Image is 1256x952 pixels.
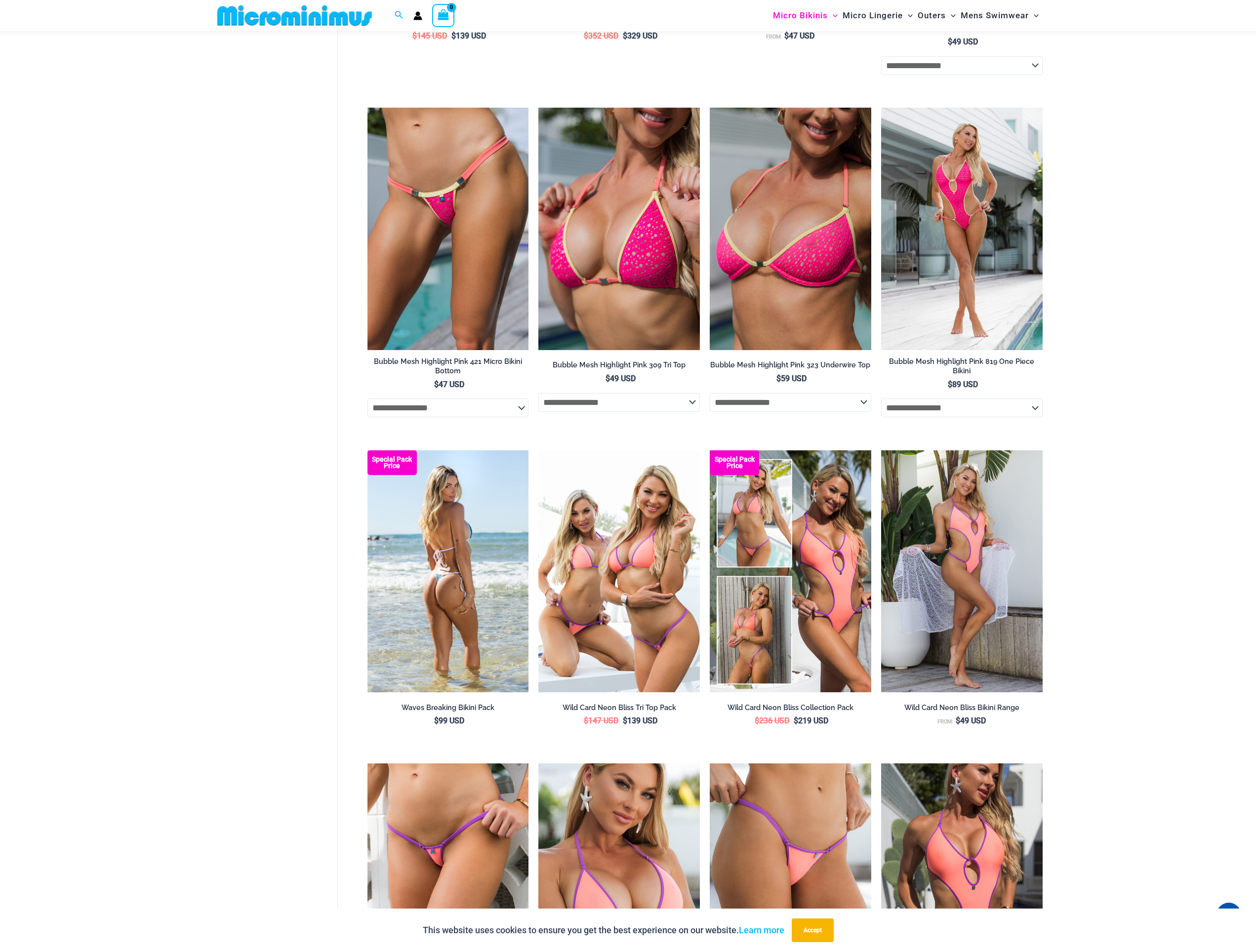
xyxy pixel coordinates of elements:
[434,380,439,389] span: $
[776,374,781,383] span: $
[432,4,455,27] a: View Shopping Cart, empty
[413,11,422,20] a: Account icon link
[412,31,447,40] bdi: 145 USD
[710,450,871,692] img: Collection Pack (7)
[213,4,376,27] img: MM SHOP LOGO FLAT
[739,925,784,935] a: Learn more
[423,923,784,938] p: This website uses cookies to ensure you get the best experience on our website.
[623,31,627,40] span: $
[769,1,1043,30] nav: Site Navigation
[956,716,986,725] bdi: 49 USD
[367,456,417,469] b: Special Pack Price
[958,3,1041,28] a: Mens SwimwearMenu ToggleMenu Toggle
[451,31,486,40] bdi: 139 USD
[584,716,588,725] span: $
[451,31,456,40] span: $
[840,3,915,28] a: Micro LingerieMenu ToggleMenu Toggle
[538,703,700,716] a: Wild Card Neon Bliss Tri Top Pack
[367,357,529,379] a: Bubble Mesh Highlight Pink 421 Micro Bikini Bottom
[367,450,529,692] a: Waves Breaking Ocean 312 Top 456 Bottom 08 Waves Breaking Ocean 312 Top 456 Bottom 04Waves Breaki...
[937,718,953,725] span: From:
[881,450,1043,692] img: Wild Card Neon Bliss 312 Top 01
[794,716,798,725] span: $
[538,703,700,713] h2: Wild Card Neon Bliss Tri Top Pack
[961,3,1029,28] span: Mens Swimwear
[948,37,978,46] bdi: 49 USD
[538,108,700,350] img: Bubble Mesh Highlight Pink 309 Top 01
[881,357,1043,379] a: Bubble Mesh Highlight Pink 819 One Piece Bikini
[784,31,814,40] bdi: 47 USD
[755,716,759,725] span: $
[881,357,1043,375] h2: Bubble Mesh Highlight Pink 819 One Piece Bikini
[881,703,1043,713] h2: Wild Card Neon Bliss Bikini Range
[584,31,618,40] bdi: 352 USD
[710,456,759,469] b: Special Pack Price
[828,3,838,28] span: Menu Toggle
[367,357,529,375] h2: Bubble Mesh Highlight Pink 421 Micro Bikini Bottom
[710,360,871,370] h2: Bubble Mesh Highlight Pink 323 Underwire Top
[881,703,1043,716] a: Wild Card Neon Bliss Bikini Range
[881,450,1043,692] a: Wild Card Neon Bliss 312 Top 01Wild Card Neon Bliss 819 One Piece St Martin 5996 Sarong 04Wild Ca...
[755,716,789,725] bdi: 236 USD
[367,703,529,713] h2: Waves Breaking Bikini Pack
[538,360,700,370] h2: Bubble Mesh Highlight Pink 309 Tri Top
[710,703,871,716] a: Wild Card Neon Bliss Collection Pack
[367,703,529,716] a: Waves Breaking Bikini Pack
[367,108,529,350] img: Bubble Mesh Highlight Pink 421 Micro 01
[710,703,871,713] h2: Wild Card Neon Bliss Collection Pack
[792,918,834,942] button: Accept
[710,450,871,692] a: Collection Pack (7) Collection Pack B (1)Collection Pack B (1)
[843,3,903,28] span: Micro Lingerie
[434,380,464,389] bdi: 47 USD
[538,450,700,692] a: Wild Card Neon Bliss Tri Top PackWild Card Neon Bliss Tri Top Pack BWild Card Neon Bliss Tri Top ...
[773,3,828,28] span: Micro Bikinis
[412,31,417,40] span: $
[881,108,1043,350] a: Bubble Mesh Highlight Pink 819 One Piece 01Bubble Mesh Highlight Pink 819 One Piece 03Bubble Mesh...
[903,3,913,28] span: Menu Toggle
[776,374,807,383] bdi: 59 USD
[1029,3,1039,28] span: Menu Toggle
[395,9,404,22] a: Search icon link
[710,108,871,350] a: Bubble Mesh Highlight Pink 323 Top 01Bubble Mesh Highlight Pink 323 Top 421 Micro 03Bubble Mesh H...
[770,3,840,28] a: Micro BikinisMenu ToggleMenu Toggle
[538,450,700,692] img: Wild Card Neon Bliss Tri Top Pack
[606,374,636,383] bdi: 49 USD
[948,380,978,389] bdi: 89 USD
[766,34,782,40] span: From:
[538,360,700,373] a: Bubble Mesh Highlight Pink 309 Tri Top
[434,716,464,725] bdi: 99 USD
[538,108,700,350] a: Bubble Mesh Highlight Pink 309 Top 01Bubble Mesh Highlight Pink 309 Top 469 Thong 03Bubble Mesh H...
[948,37,952,46] span: $
[584,31,588,40] span: $
[710,108,871,350] img: Bubble Mesh Highlight Pink 323 Top 01
[710,360,871,373] a: Bubble Mesh Highlight Pink 323 Underwire Top
[956,716,960,725] span: $
[623,716,657,725] bdi: 139 USD
[584,716,618,725] bdi: 147 USD
[794,716,828,725] bdi: 219 USD
[948,380,952,389] span: $
[784,31,789,40] span: $
[918,3,946,28] span: Outers
[367,108,529,350] a: Bubble Mesh Highlight Pink 421 Micro 01Bubble Mesh Highlight Pink 421 Micro 02Bubble Mesh Highlig...
[946,3,956,28] span: Menu Toggle
[915,3,958,28] a: OutersMenu ToggleMenu Toggle
[881,108,1043,350] img: Bubble Mesh Highlight Pink 819 One Piece 01
[623,31,657,40] bdi: 329 USD
[367,450,529,692] img: Waves Breaking Ocean 312 Top 456 Bottom 04
[606,374,610,383] span: $
[434,716,439,725] span: $
[623,716,627,725] span: $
